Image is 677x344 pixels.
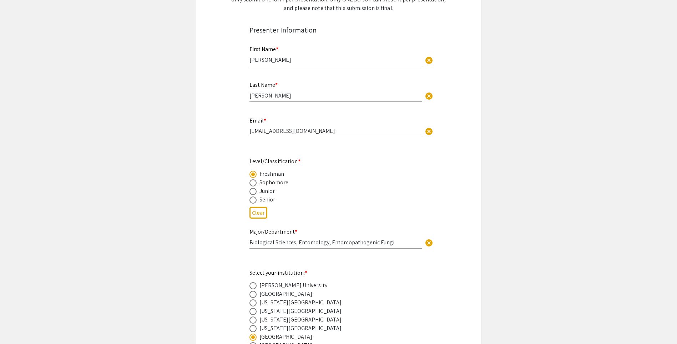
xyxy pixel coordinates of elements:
mat-label: Level/Classification [249,158,300,165]
span: cancel [425,56,433,65]
button: Clear [422,235,436,250]
div: [US_STATE][GEOGRAPHIC_DATA] [259,315,342,324]
div: [US_STATE][GEOGRAPHIC_DATA] [259,298,342,307]
button: Clear [422,88,436,103]
button: Clear [422,53,436,67]
div: [US_STATE][GEOGRAPHIC_DATA] [259,324,342,333]
div: Senior [259,195,276,204]
button: Clear [422,124,436,138]
div: Presenter Information [249,25,428,35]
input: Type Here [249,56,422,64]
div: [PERSON_NAME] University [259,281,327,290]
mat-label: Email [249,117,266,124]
span: cancel [425,239,433,247]
span: cancel [425,127,433,136]
button: Clear [249,207,267,219]
mat-label: Select your institution: [249,269,308,276]
iframe: Chat [5,312,30,339]
div: [GEOGRAPHIC_DATA] [259,333,313,341]
div: [US_STATE][GEOGRAPHIC_DATA] [259,307,342,315]
div: [GEOGRAPHIC_DATA] [259,290,313,298]
mat-label: Last Name [249,81,278,89]
mat-label: Major/Department [249,228,297,235]
span: cancel [425,92,433,100]
input: Type Here [249,92,422,99]
div: Freshman [259,170,284,178]
mat-label: First Name [249,45,278,53]
input: Type Here [249,127,422,135]
div: Sophomore [259,178,289,187]
input: Type Here [249,239,422,246]
div: Junior [259,187,275,195]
